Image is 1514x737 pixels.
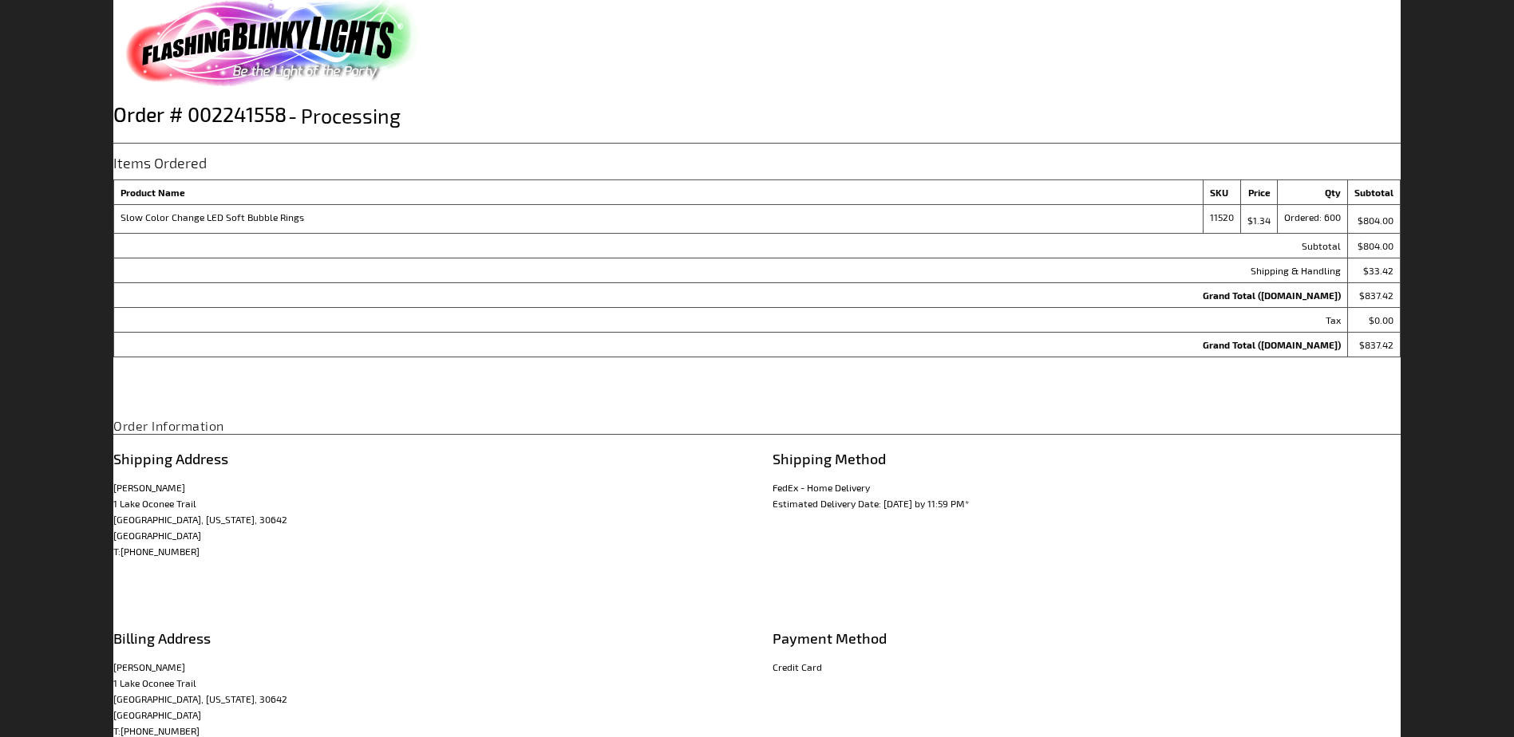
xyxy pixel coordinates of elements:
[1203,339,1341,350] strong: Grand Total ([DOMAIN_NAME])
[1159,683,1401,711] td: Visa
[121,546,200,557] a: [PHONE_NUMBER]
[121,725,200,736] a: [PHONE_NUMBER]
[113,450,228,467] span: Shipping Address
[1240,179,1277,204] th: Price
[114,258,1347,282] th: Shipping & Handling
[113,418,224,433] strong: Order Information
[114,307,1347,332] th: Tax
[113,156,207,171] strong: Items Ordered
[113,102,287,126] span: Order # 002241558
[1203,290,1341,301] strong: Grand Total ([DOMAIN_NAME])
[773,498,881,509] span: Estimated Delivery Date:
[773,450,886,467] span: Shipping Method
[773,629,887,647] span: Payment Method
[1359,290,1393,301] span: $837.42
[1358,215,1393,226] span: $804.00
[1358,240,1393,251] span: $804.00
[1284,211,1324,223] span: Ordered
[1369,314,1393,325] span: $0.00
[1359,339,1393,350] span: $837.42
[113,479,741,559] address: [PERSON_NAME] 1 Lake Oconee Trail [GEOGRAPHIC_DATA], [US_STATE], 30642 [GEOGRAPHIC_DATA] T:
[883,498,969,509] span: [DATE] by 11:59 PM*
[1277,179,1347,204] th: Qty
[773,683,1159,711] th: Credit Card Type
[114,179,1203,204] th: Product Name
[1203,179,1240,204] th: SKU
[1203,204,1240,233] td: 11520
[1347,179,1400,204] th: Subtotal
[773,479,1401,511] div: FedEx - Home Delivery
[1247,215,1271,226] span: $1.34
[113,629,211,647] span: Billing Address
[1324,211,1341,223] span: 600
[773,659,1401,675] dt: Credit Card
[287,102,401,127] span: Processing
[1363,265,1393,276] span: $33.42
[121,211,1196,223] strong: Slow Color Change LED Soft Bubble Rings
[114,233,1347,258] th: Subtotal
